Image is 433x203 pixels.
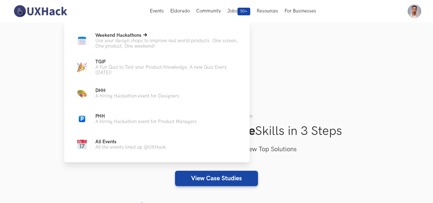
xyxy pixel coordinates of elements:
img: Calendar [77,140,87,149]
img: Color Palette [77,89,87,98]
span: DHH [95,88,106,93]
a: Party capTGIFA Fun Quiz to Test your Product Knowledge. A new Quiz Every [DATE]! [74,59,239,75]
span: All Events [95,139,116,144]
img: Party cap [77,63,87,72]
span: Weekend Hackathons [95,33,141,38]
span: TGIF [95,59,106,65]
a: ParkingPHHA Hiring Hackathon event for Product Managers [74,111,239,127]
h1: Improve Your Skills in 3 Steps [12,124,421,139]
h3: Select a Case Study, Test your skills & View Top Solutions [12,144,421,155]
img: Calendar new [77,36,87,46]
p: Use your design chops to improve real world products. One screen, One product, One weekend! [95,38,239,49]
a: CalendarAll EventsAll the events lined up @UXHack [74,137,239,152]
span: PHH [95,113,105,119]
a: Calendar newWeekend HackathonsUse your design chops to improve real world products. One screen, O... [74,33,239,49]
img: Your profile pic [408,4,421,18]
a: View Case Studies [175,171,258,186]
p: A Hiring Hackathon event for Designers [95,93,180,99]
a: Color PaletteDHHA Hiring Hackathon event for Designers [74,86,239,101]
p: A Hiring Hackathon event for Product Managers [95,119,197,124]
img: UXHack-logo.png [12,4,69,18]
span: 50+ [237,8,250,15]
img: Parking [79,116,85,122]
p: All the events lined up @UXHack [95,144,166,150]
p: A Fun Quiz to Test your Product Knowledge. A new Quiz Every [DATE]! [95,65,239,75]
